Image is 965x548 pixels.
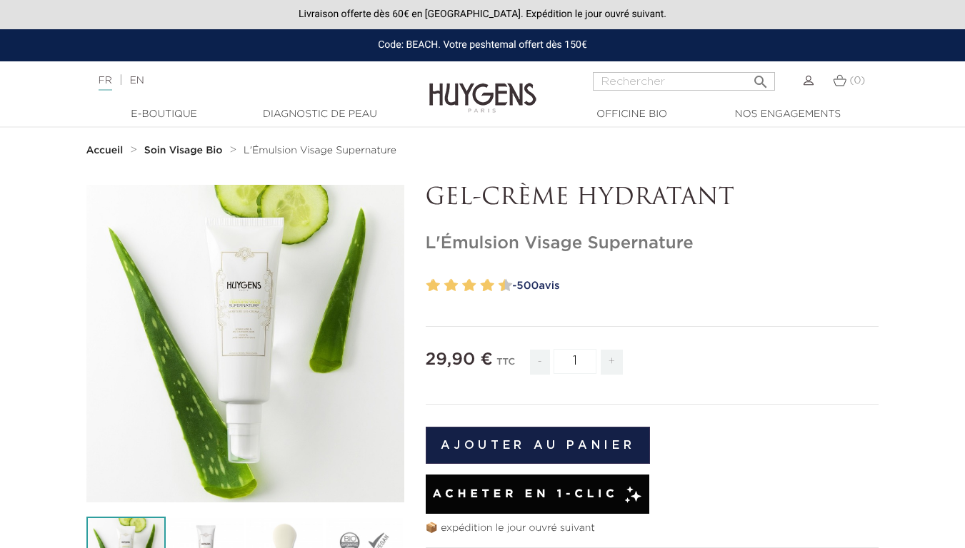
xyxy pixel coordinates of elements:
label: 6 [466,275,476,296]
p: GEL-CRÈME HYDRATANT [426,185,879,212]
span: + [601,350,624,375]
button: Ajouter au panier [426,427,651,464]
label: 4 [447,275,458,296]
strong: Accueil [86,146,124,156]
strong: Soin Visage Bio [144,146,223,156]
a: E-Boutique [93,107,236,122]
label: 7 [477,275,482,296]
a: Nos engagements [716,107,859,122]
a: Soin Visage Bio [144,145,226,156]
label: 8 [484,275,494,296]
span: - [530,350,550,375]
label: 3 [441,275,446,296]
a: L'Émulsion Visage Supernature [244,145,396,156]
span: L'Émulsion Visage Supernature [244,146,396,156]
input: Rechercher [593,72,775,91]
input: Quantité [554,349,596,374]
a: -500avis [508,275,879,297]
div: TTC [496,347,515,385]
div: | [91,72,391,89]
i:  [752,69,769,86]
button:  [748,68,774,87]
span: 29,90 € [426,351,493,368]
img: Huygens [429,60,536,115]
span: (0) [849,76,865,86]
p: 📦 expédition le jour ouvré suivant [426,521,879,536]
label: 2 [429,275,440,296]
a: Accueil [86,145,126,156]
a: Diagnostic de peau [249,107,391,122]
span: 500 [516,280,539,291]
label: 10 [501,275,512,296]
a: EN [129,76,144,86]
label: 9 [496,275,501,296]
a: FR [99,76,112,91]
label: 5 [459,275,464,296]
h1: L'Émulsion Visage Supernature [426,233,879,254]
a: Officine Bio [561,107,704,122]
label: 1 [424,275,429,296]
